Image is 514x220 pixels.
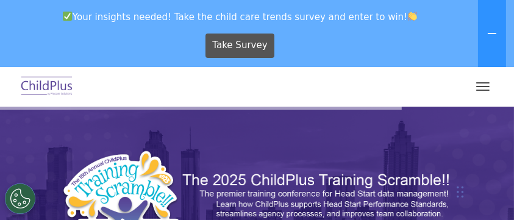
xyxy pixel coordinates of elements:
button: Cookies Settings [5,183,35,214]
img: ChildPlus by Procare Solutions [18,73,76,101]
span: Take Survey [212,35,267,56]
a: Take Survey [205,34,274,58]
img: 👏 [408,12,417,21]
span: Your insights needed! Take the child care trends survey and enter to win! [5,5,476,29]
iframe: Chat Widget [315,88,514,220]
div: Drag [457,174,464,210]
img: ✅ [63,12,72,21]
